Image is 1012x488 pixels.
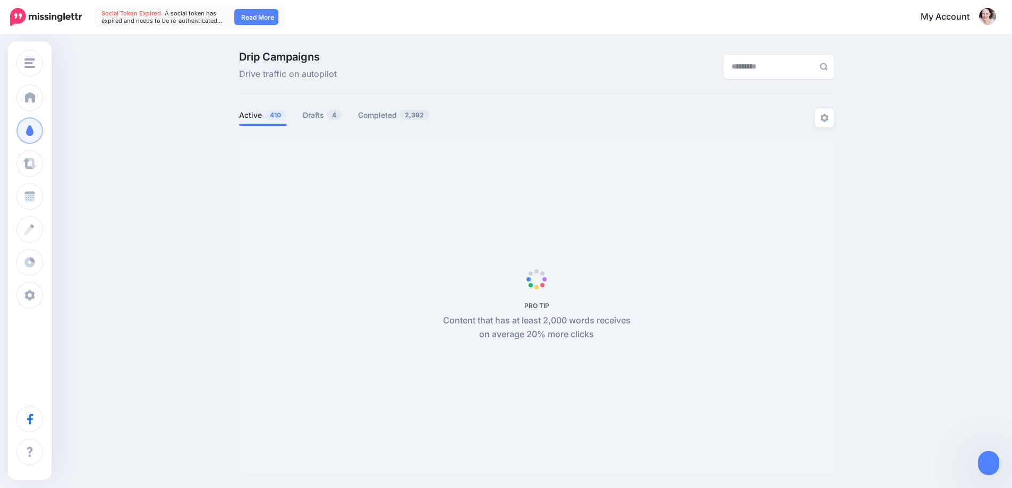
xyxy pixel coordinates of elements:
a: Completed2,392 [358,109,430,122]
a: Active410 [239,109,287,122]
img: menu.png [24,58,35,68]
a: Drafts4 [303,109,342,122]
span: Drip Campaigns [239,52,337,62]
img: search-grey-6.png [820,63,828,71]
h5: PRO TIP [437,302,636,310]
span: 410 [265,110,286,120]
img: Missinglettr [10,8,82,26]
span: 4 [327,110,342,120]
a: Read More [234,9,278,25]
span: 2,392 [399,110,429,120]
span: Drive traffic on autopilot [239,67,337,81]
span: Social Token Expired. [101,10,163,17]
span: A social token has expired and needs to be re-authenticated… [101,10,223,24]
p: Content that has at least 2,000 words receives on average 20% more clicks [437,314,636,341]
a: My Account [910,4,996,30]
img: settings-grey.png [820,114,829,122]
